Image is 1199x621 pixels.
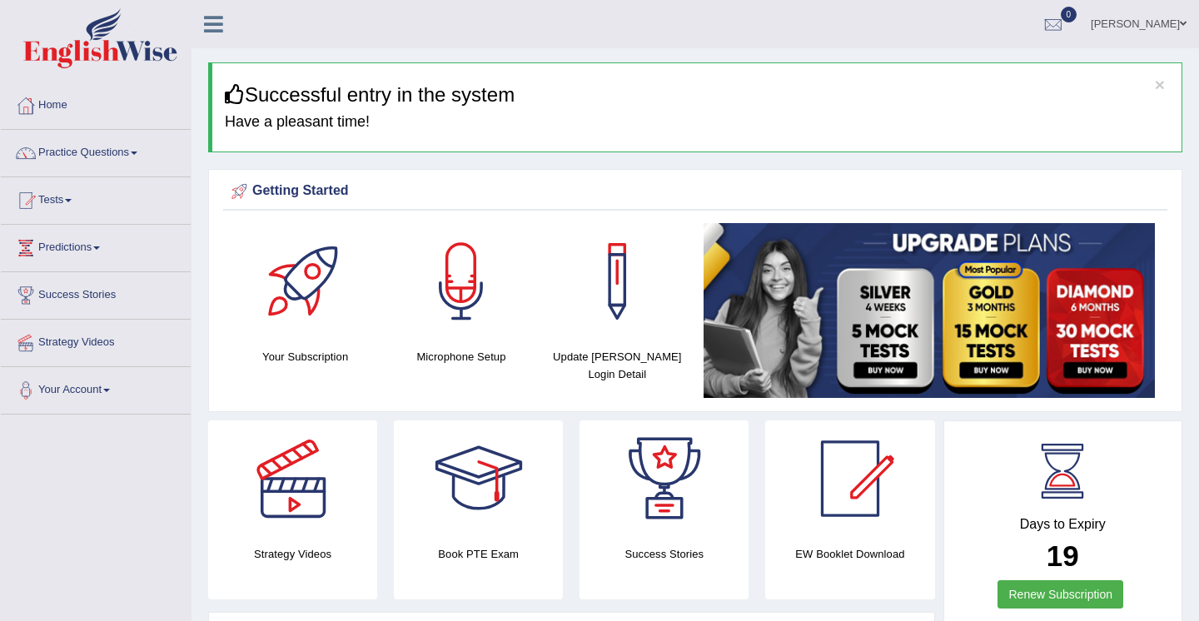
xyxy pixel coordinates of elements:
[1155,76,1165,93] button: ×
[548,348,687,383] h4: Update [PERSON_NAME] Login Detail
[1,272,191,314] a: Success Stories
[1047,539,1079,572] b: 19
[580,545,749,563] h4: Success Stories
[1,367,191,409] a: Your Account
[225,84,1169,106] h3: Successful entry in the system
[1,320,191,361] a: Strategy Videos
[394,545,563,563] h4: Book PTE Exam
[225,114,1169,131] h4: Have a pleasant time!
[227,179,1163,204] div: Getting Started
[1,177,191,219] a: Tests
[1,130,191,171] a: Practice Questions
[765,545,934,563] h4: EW Booklet Download
[391,348,530,365] h4: Microphone Setup
[998,580,1123,609] a: Renew Subscription
[1,225,191,266] a: Predictions
[236,348,375,365] h4: Your Subscription
[1061,7,1077,22] span: 0
[1,82,191,124] a: Home
[208,545,377,563] h4: Strategy Videos
[963,517,1164,532] h4: Days to Expiry
[704,223,1155,398] img: small5.jpg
